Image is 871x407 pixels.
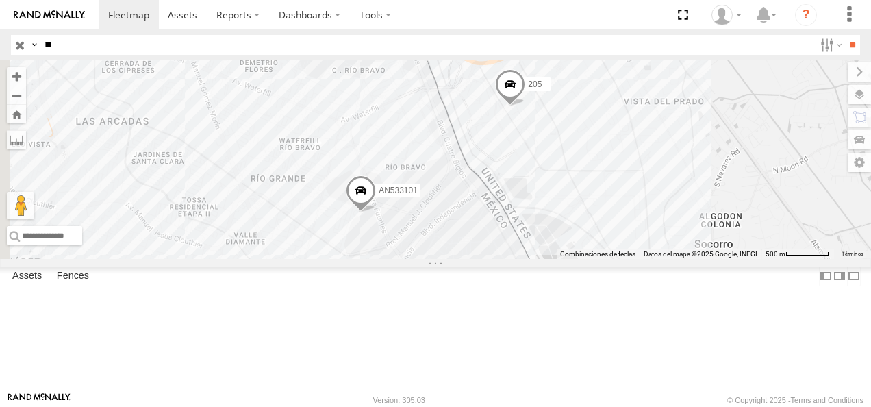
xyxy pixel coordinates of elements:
i: ? [795,4,817,26]
label: Hide Summary Table [847,267,861,286]
button: Zoom out [7,86,26,105]
label: Search Filter Options [815,35,844,55]
label: Fences [50,267,96,286]
label: Map Settings [848,153,871,172]
label: Dock Summary Table to the Right [833,267,846,286]
label: Measure [7,130,26,149]
img: rand-logo.svg [14,10,85,20]
button: Escala del mapa: 500 m por 61 píxeles [761,249,834,259]
span: Datos del mapa ©2025 Google, INEGI [644,250,757,258]
div: antonio fernandez [707,5,746,25]
label: Search Query [29,35,40,55]
a: Terms and Conditions [791,396,863,404]
a: Visit our Website [8,393,71,407]
div: © Copyright 2025 - [727,396,863,404]
span: AN533101 [379,186,418,195]
label: Dock Summary Table to the Left [819,267,833,286]
span: 500 m [766,250,785,258]
span: 205 [528,79,542,89]
button: Combinaciones de teclas [560,249,635,259]
button: Zoom in [7,67,26,86]
button: Zoom Home [7,105,26,123]
label: Assets [5,267,49,286]
a: Términos [842,251,863,257]
button: Arrastra al hombrecito al mapa para abrir Street View [7,192,34,219]
div: Version: 305.03 [373,396,425,404]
